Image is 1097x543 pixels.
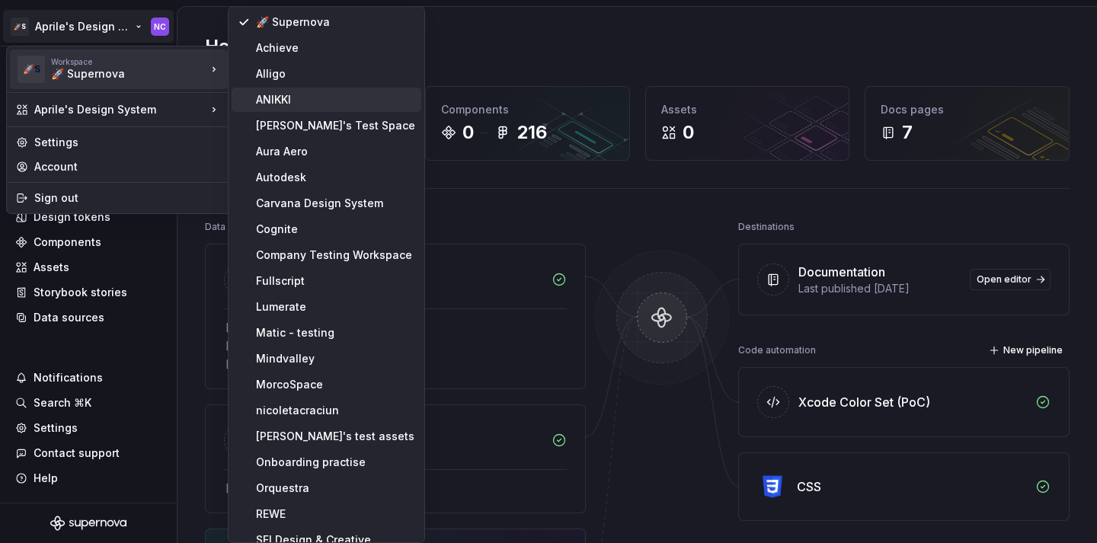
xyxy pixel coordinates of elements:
[256,429,415,444] div: [PERSON_NAME]'s test assets
[256,248,415,263] div: Company Testing Workspace
[256,92,415,107] div: ANIKKI
[34,102,206,117] div: Aprile's Design System
[256,222,415,237] div: Cognite
[256,299,415,315] div: Lumerate
[256,351,415,366] div: Mindvalley
[256,66,415,81] div: Alligo
[51,66,181,81] div: 🚀 Supernova
[256,481,415,496] div: Orquestra
[256,40,415,56] div: Achieve
[256,14,415,30] div: 🚀 Supernova
[51,57,206,66] div: Workspace
[256,377,415,392] div: MorcoSpace
[256,144,415,159] div: Aura Aero
[256,273,415,289] div: Fullscript
[256,118,415,133] div: [PERSON_NAME]'s Test Space
[256,455,415,470] div: Onboarding practise
[256,506,415,522] div: REWE
[34,190,222,206] div: Sign out
[18,56,45,83] div: 🚀S
[256,170,415,185] div: Autodesk
[256,196,415,211] div: Carvana Design System
[256,325,415,340] div: Matic - testing
[256,403,415,418] div: nicoletacraciun
[34,159,222,174] div: Account
[34,135,222,150] div: Settings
